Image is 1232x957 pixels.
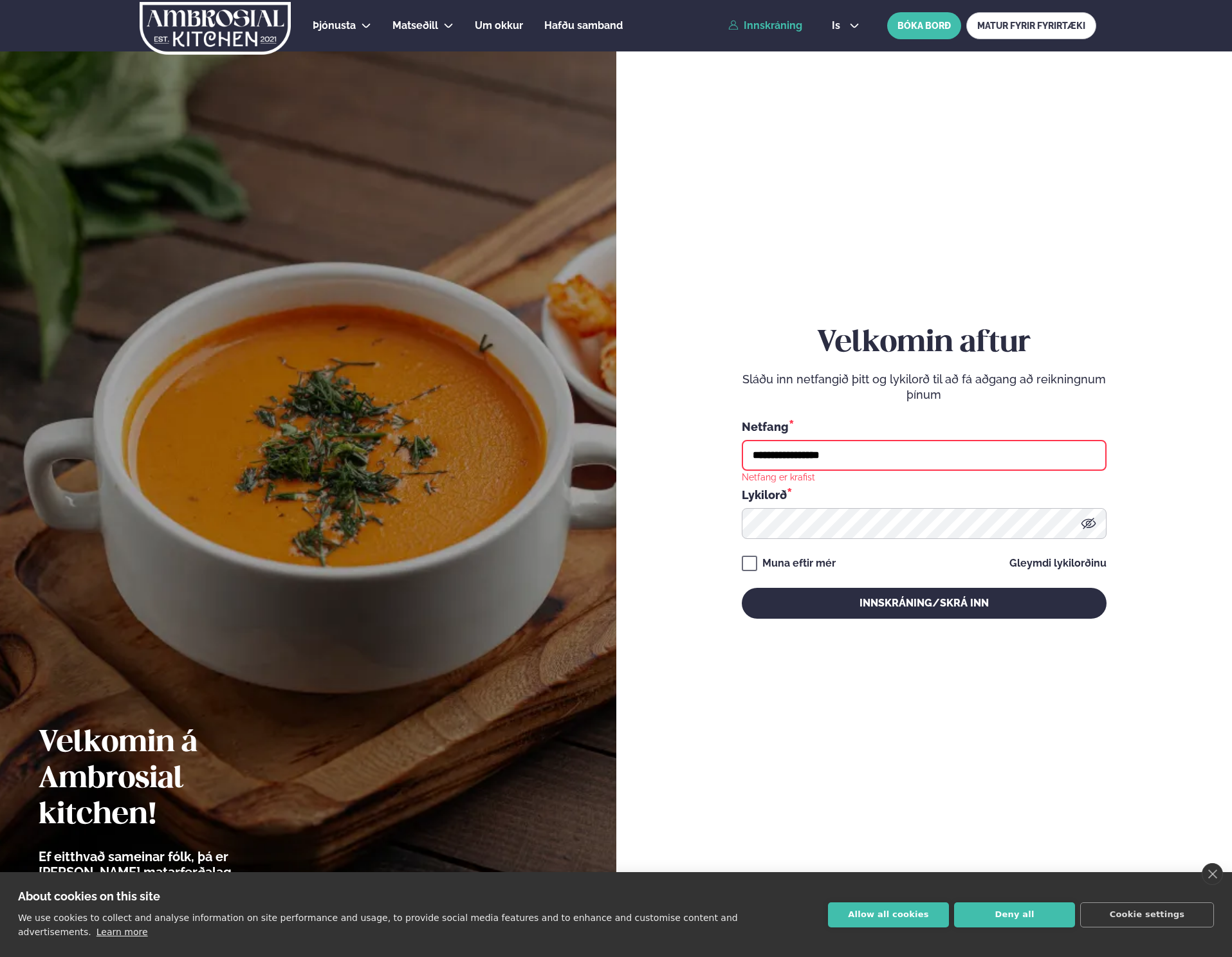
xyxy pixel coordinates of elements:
[392,18,438,33] a: Matseðill
[887,12,961,39] button: BÓKA BORÐ
[475,18,523,33] a: Um okkur
[728,20,802,32] a: Innskráning
[138,2,292,55] img: logo
[392,19,438,32] span: Matseðill
[966,12,1096,39] a: MATUR FYRIR FYRIRTÆKI
[822,21,870,31] button: is
[742,486,1107,503] div: Lykilorð
[832,21,844,31] span: is
[954,902,1075,927] button: Deny all
[742,418,1107,435] div: Netfang
[544,18,623,33] a: Hafðu samband
[544,19,623,32] span: Hafðu samband
[742,372,1107,403] p: Sláðu inn netfangið þitt og lykilorð til að fá aðgang að reikningnum þínum
[313,18,356,33] a: Þjónusta
[313,19,356,32] span: Þjónusta
[39,725,306,834] h2: Velkomin á Ambrosial kitchen!
[1009,558,1107,569] a: Gleymdi lykilorðinu
[18,913,738,937] p: We use cookies to collect and analyse information on site performance and usage, to provide socia...
[742,588,1107,619] button: Innskráning/Skrá inn
[1080,902,1214,927] button: Cookie settings
[18,889,160,903] strong: About cookies on this site
[742,471,815,482] div: Netfang er krafist
[39,849,306,880] p: Ef eitthvað sameinar fólk, þá er [PERSON_NAME] matarferðalag.
[742,325,1107,361] h2: Velkomin aftur
[475,19,523,32] span: Um okkur
[1202,863,1223,885] a: close
[828,902,949,927] button: Allow all cookies
[97,927,148,937] a: Learn more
